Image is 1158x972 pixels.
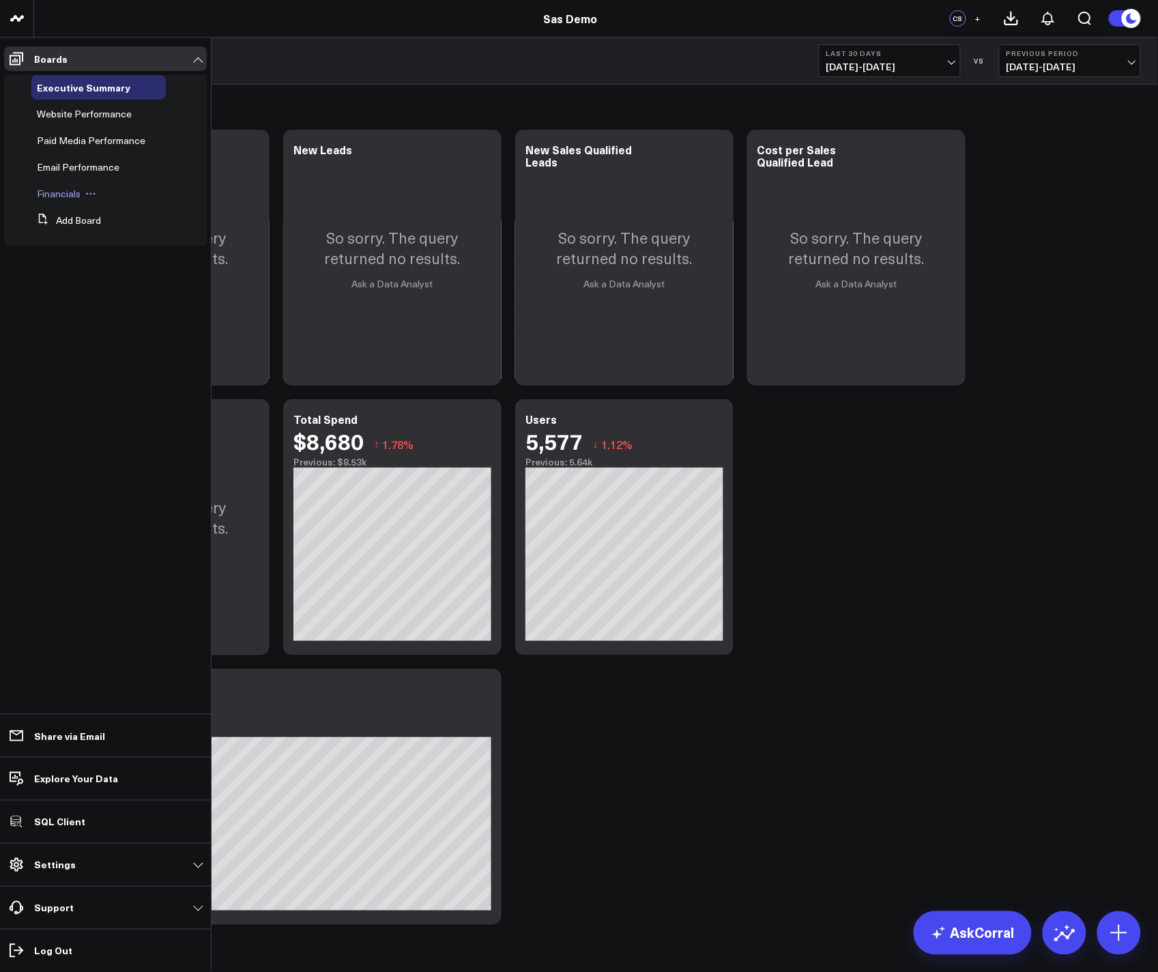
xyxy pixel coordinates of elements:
a: Website Performance [37,109,132,119]
span: ↓ [593,435,598,453]
button: + [970,10,986,27]
div: VS [968,57,992,65]
span: [DATE] - [DATE] [826,61,953,72]
a: Paid Media Performance [37,135,145,146]
p: Share via Email [34,730,105,741]
div: 5,577 [525,429,583,453]
a: Executive Summary [37,82,130,93]
a: SQL Client [4,810,207,834]
a: Financials [37,188,81,199]
a: Email Performance [37,162,119,173]
span: 1.78% [382,437,414,452]
div: New Leads [293,142,352,157]
button: Last 30 Days[DATE]-[DATE] [819,44,961,77]
button: Add Board [31,208,101,233]
a: AskCorral [914,911,1032,955]
button: Previous Period[DATE]-[DATE] [999,44,1141,77]
span: Executive Summary [37,81,130,94]
span: Financials [37,187,81,200]
span: + [975,14,981,23]
span: ↑ [374,435,379,453]
div: New Sales Qualified Leads [525,142,632,169]
p: SQL Client [34,816,85,827]
div: Previous: 4.85k [61,726,491,737]
span: [DATE] - [DATE] [1007,61,1133,72]
a: Ask a Data Analyst [352,277,433,290]
div: Users [525,412,557,427]
p: So sorry. The query returned no results. [761,227,952,268]
span: 1.12% [601,437,633,452]
p: Settings [34,859,76,870]
p: So sorry. The query returned no results. [529,227,720,268]
p: Explore Your Data [34,773,118,784]
b: Last 30 Days [826,49,953,57]
p: Boards [34,53,68,64]
div: Cost per Sales Qualified Lead [757,142,837,169]
a: Log Out [4,939,207,963]
p: So sorry. The query returned no results. [297,227,488,268]
b: Previous Period [1007,49,1133,57]
div: Previous: $8.53k [293,457,491,468]
a: Ask a Data Analyst [584,277,665,290]
div: Previous: 5.64k [525,457,723,468]
a: Sas Demo [544,11,598,26]
p: Log Out [34,945,72,956]
div: Total Spend [293,412,358,427]
span: Paid Media Performance [37,134,145,147]
span: Email Performance [37,160,119,173]
p: Support [34,902,74,913]
span: Website Performance [37,107,132,120]
a: Ask a Data Analyst [816,277,897,290]
div: $8,680 [293,429,364,453]
div: CS [950,10,966,27]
